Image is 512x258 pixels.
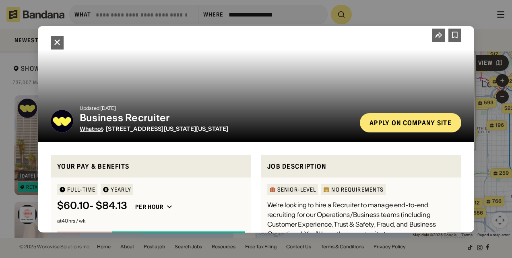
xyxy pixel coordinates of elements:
[370,119,452,126] div: Apply on company site
[57,161,245,171] div: Your pay & benefits
[67,187,95,192] div: Full-time
[80,125,353,132] div: · [STREET_ADDRESS][US_STATE][US_STATE]
[80,125,103,132] span: Whatnot
[80,105,353,110] div: Updated [DATE]
[277,187,316,192] div: Senior-Level
[80,112,353,124] div: Business Recruiter
[51,109,73,132] img: Whatnot logo
[267,200,455,239] div: We’re looking to hire a Recruiter to manage end-to-end recruiting for our Operations/Business tea...
[57,200,127,212] div: $ 60.10 - $84.13
[57,219,245,223] div: at 40 hrs / wk
[135,203,163,211] div: Per hour
[267,161,455,171] div: Job Description
[111,187,131,192] div: YEARLY
[331,187,384,192] div: No Requirements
